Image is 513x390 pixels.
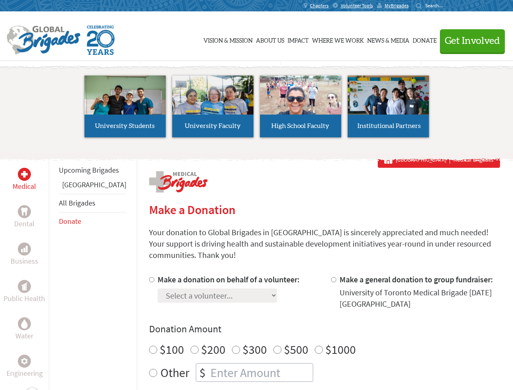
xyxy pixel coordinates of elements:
[288,19,309,60] a: Impact
[59,165,119,175] a: Upcoming Brigades
[21,246,28,252] img: Business
[325,342,356,357] label: $1000
[11,243,38,267] a: BusinessBusiness
[18,168,31,181] div: Medical
[11,256,38,267] p: Business
[4,293,45,304] p: Public Health
[203,19,253,60] a: Vision & Mission
[385,2,409,9] span: MyBrigades
[59,194,126,212] li: All Brigades
[413,19,437,60] a: Donate
[4,280,45,304] a: Public HealthPublic Health
[425,2,448,9] input: Search...
[149,171,208,193] img: logo-medical.png
[13,168,36,192] a: MedicalMedical
[367,19,409,60] a: News & Media
[18,205,31,218] div: Dental
[21,171,28,178] img: Medical
[172,76,253,130] img: menu_brigades_submenu_2.jpg
[284,342,308,357] label: $500
[59,179,126,194] li: Greece
[87,26,115,55] img: Global Brigades Celebrating 20 Years
[440,29,505,52] button: Get Involved
[260,76,341,115] img: menu_brigades_submenu_3.jpg
[260,76,341,137] a: High School Faculty
[15,330,33,342] p: Water
[149,323,500,336] h4: Donation Amount
[59,212,126,230] li: Donate
[18,317,31,330] div: Water
[62,180,126,189] a: [GEOGRAPHIC_DATA]
[310,2,329,9] span: Chapters
[158,274,300,284] label: Make a donation on behalf of a volunteer:
[21,319,28,328] img: Water
[256,19,284,60] a: About Us
[59,161,126,179] li: Upcoming Brigades
[271,123,329,129] span: High School Faculty
[149,227,500,261] p: Your donation to Global Brigades in [GEOGRAPHIC_DATA] is sincerely appreciated and much needed! Y...
[348,76,429,130] img: menu_brigades_submenu_4.jpg
[6,26,80,55] img: Global Brigades Logo
[18,243,31,256] div: Business
[6,368,43,379] p: Engineering
[340,274,493,284] label: Make a general donation to group fundraiser:
[340,287,500,310] div: University of Toronto Medical Brigade [DATE] [GEOGRAPHIC_DATA]
[14,218,35,230] p: Dental
[312,19,364,60] a: Where We Work
[445,36,500,46] span: Get Involved
[14,205,35,230] a: DentalDental
[209,364,313,381] input: Enter Amount
[172,76,253,137] a: University Faculty
[18,355,31,368] div: Engineering
[21,282,28,290] img: Public Health
[341,2,373,9] span: Volunteer Tools
[59,198,95,208] a: All Brigades
[160,342,184,357] label: $100
[95,123,155,129] span: University Students
[196,364,209,381] div: $
[6,355,43,379] a: EngineeringEngineering
[242,342,267,357] label: $300
[160,363,189,382] label: Other
[84,76,166,130] img: menu_brigades_submenu_1.jpg
[185,123,241,129] span: University Faculty
[59,217,81,226] a: Donate
[84,76,166,137] a: University Students
[149,202,500,217] h2: Make a Donation
[357,123,421,129] span: Institutional Partners
[13,181,36,192] p: Medical
[348,76,429,137] a: Institutional Partners
[18,280,31,293] div: Public Health
[21,358,28,364] img: Engineering
[201,342,225,357] label: $200
[21,208,28,215] img: Dental
[15,317,33,342] a: WaterWater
